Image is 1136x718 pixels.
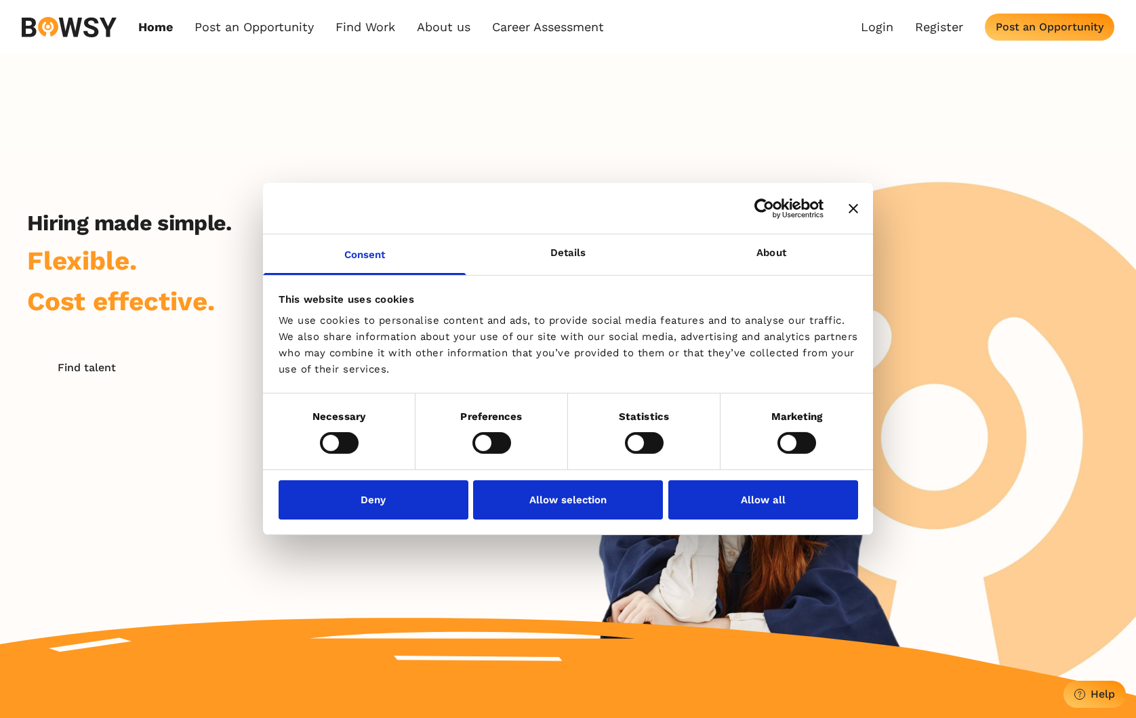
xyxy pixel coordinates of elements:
[861,20,893,35] a: Login
[138,20,173,35] a: Home
[1063,681,1126,708] button: Help
[670,234,873,275] a: About
[58,361,116,374] div: Find talent
[849,203,858,213] button: Close banner
[279,312,858,377] div: We use cookies to personalise content and ads, to provide social media features and to analyse ou...
[705,198,824,218] a: Usercentrics Cookiebot - opens in a new window
[279,291,858,307] div: This website uses cookies
[279,480,468,520] button: Deny
[996,20,1103,33] div: Post an Opportunity
[466,234,670,275] a: Details
[492,20,604,35] a: Career Assessment
[22,17,117,37] img: svg%3e
[1091,688,1115,700] div: Help
[985,14,1114,41] button: Post an Opportunity
[460,410,522,423] strong: Preferences
[915,20,963,35] a: Register
[668,480,858,520] button: Allow all
[27,286,215,316] span: Cost effective.
[27,210,232,236] h2: Hiring made simple.
[263,234,466,275] a: Consent
[473,480,663,520] button: Allow selection
[27,354,146,381] button: Find talent
[619,410,669,423] strong: Statistics
[27,245,137,276] span: Flexible.
[312,410,365,423] strong: Necessary
[771,410,823,423] strong: Marketing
